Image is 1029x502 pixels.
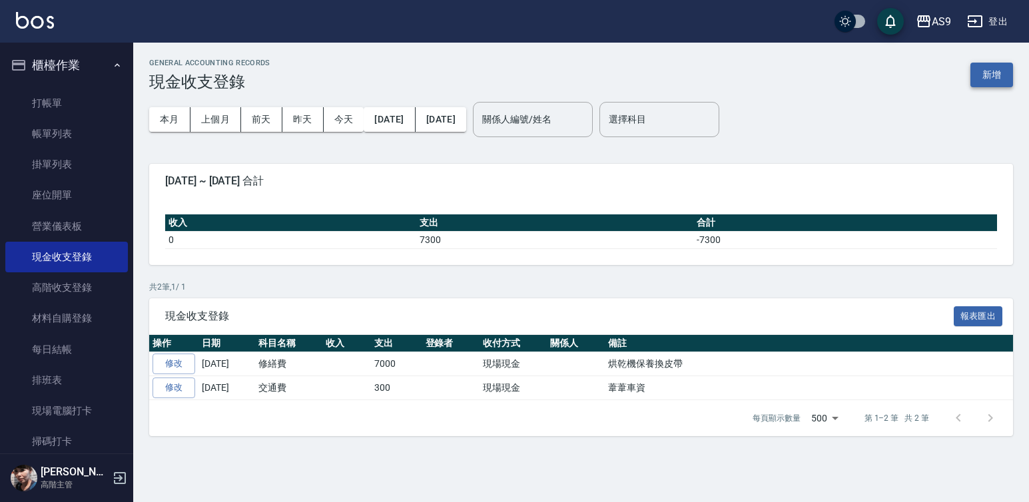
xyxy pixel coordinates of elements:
[190,107,241,132] button: 上個月
[416,214,693,232] th: 支出
[282,107,324,132] button: 昨天
[5,119,128,149] a: 帳單列表
[753,412,801,424] p: 每頁顯示數量
[11,465,37,491] img: Person
[480,376,547,400] td: 現場現金
[165,231,416,248] td: 0
[970,68,1013,81] a: 新增
[255,352,322,376] td: 修繕費
[5,180,128,210] a: 座位開單
[605,352,1015,376] td: 烘乾機保養換皮帶
[5,334,128,365] a: 每日結帳
[910,8,956,35] button: AS9
[954,309,1003,322] a: 報表匯出
[149,107,190,132] button: 本月
[255,335,322,352] th: 科目名稱
[422,335,480,352] th: 登錄者
[877,8,904,35] button: save
[241,107,282,132] button: 前天
[416,107,466,132] button: [DATE]
[198,376,255,400] td: [DATE]
[149,73,270,91] h3: 現金收支登錄
[693,231,997,248] td: -7300
[5,272,128,303] a: 高階收支登錄
[970,63,1013,87] button: 新增
[806,400,843,436] div: 500
[165,214,416,232] th: 收入
[149,59,270,67] h2: GENERAL ACCOUNTING RECORDS
[954,306,1003,327] button: 報表匯出
[371,335,422,352] th: 支出
[605,335,1015,352] th: 備註
[5,426,128,457] a: 掃碼打卡
[605,376,1015,400] td: 葦葦車資
[371,352,422,376] td: 7000
[16,12,54,29] img: Logo
[547,335,605,352] th: 關係人
[5,365,128,395] a: 排班表
[932,13,951,30] div: AS9
[322,335,371,352] th: 收入
[480,352,547,376] td: 現場現金
[5,303,128,334] a: 材料自購登錄
[480,335,547,352] th: 收付方式
[5,211,128,242] a: 營業儀表板
[165,310,954,323] span: 現金收支登錄
[198,335,255,352] th: 日期
[962,9,1013,34] button: 登出
[198,352,255,376] td: [DATE]
[5,395,128,426] a: 現場電腦打卡
[153,354,195,374] a: 修改
[255,376,322,400] td: 交通費
[371,376,422,400] td: 300
[416,231,693,248] td: 7300
[5,88,128,119] a: 打帳單
[864,412,929,424] p: 第 1–2 筆 共 2 筆
[149,335,198,352] th: 操作
[149,281,1013,293] p: 共 2 筆, 1 / 1
[693,214,997,232] th: 合計
[41,479,109,491] p: 高階主管
[41,465,109,479] h5: [PERSON_NAME]
[5,48,128,83] button: 櫃檯作業
[5,149,128,180] a: 掛單列表
[153,377,195,398] a: 修改
[364,107,415,132] button: [DATE]
[5,242,128,272] a: 現金收支登錄
[324,107,364,132] button: 今天
[165,174,997,188] span: [DATE] ~ [DATE] 合計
